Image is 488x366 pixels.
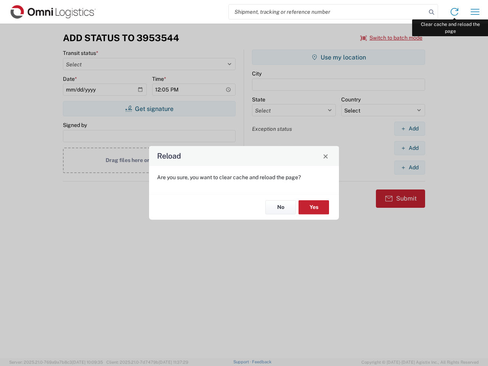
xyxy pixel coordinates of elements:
p: Are you sure, you want to clear cache and reload the page? [157,174,331,181]
button: Close [320,151,331,161]
button: No [265,200,296,214]
input: Shipment, tracking or reference number [229,5,426,19]
h4: Reload [157,151,181,162]
button: Yes [299,200,329,214]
